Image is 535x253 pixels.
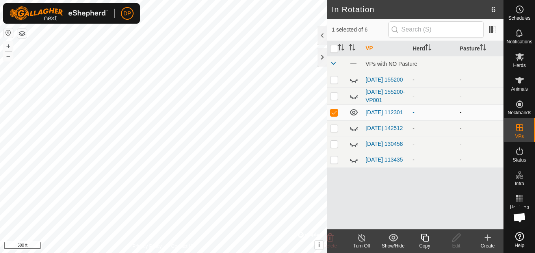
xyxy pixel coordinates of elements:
[515,181,524,186] span: Infra
[171,243,195,250] a: Contact Us
[123,9,131,18] span: DP
[412,156,453,164] div: -
[457,41,503,56] th: Pasture
[425,45,431,52] p-sorticon: Activate to sort
[508,16,530,20] span: Schedules
[318,242,320,248] span: i
[366,125,403,131] a: [DATE] 142512
[457,72,503,87] td: -
[508,206,531,229] div: Open chat
[515,243,524,248] span: Help
[4,52,13,61] button: –
[507,110,531,115] span: Neckbands
[366,76,403,83] a: [DATE] 155200
[362,41,409,56] th: VP
[412,76,453,84] div: -
[480,45,486,52] p-sorticon: Activate to sort
[17,29,27,38] button: Map Layers
[504,229,535,251] a: Help
[507,39,532,44] span: Notifications
[412,108,453,117] div: -
[457,104,503,120] td: -
[412,124,453,132] div: -
[511,87,528,91] span: Animals
[377,242,409,249] div: Show/Hide
[457,87,503,104] td: -
[9,6,108,20] img: Gallagher Logo
[513,63,526,68] span: Herds
[323,243,337,249] span: Delete
[332,26,388,34] span: 1 selected of 6
[457,120,503,136] td: -
[332,5,491,14] h2: In Rotation
[409,242,440,249] div: Copy
[132,243,162,250] a: Privacy Policy
[315,241,323,249] button: i
[338,45,344,52] p-sorticon: Activate to sort
[366,109,403,115] a: [DATE] 112301
[366,141,403,147] a: [DATE] 130458
[491,4,496,15] span: 6
[515,134,524,139] span: VPs
[366,61,500,67] div: VPs with NO Pasture
[349,45,355,52] p-sorticon: Activate to sort
[440,242,472,249] div: Edit
[472,242,503,249] div: Create
[457,152,503,167] td: -
[412,140,453,148] div: -
[4,28,13,38] button: Reset Map
[457,136,503,152] td: -
[513,158,526,162] span: Status
[4,41,13,51] button: +
[346,242,377,249] div: Turn Off
[388,21,484,38] input: Search (S)
[409,41,456,56] th: Herd
[366,89,405,103] a: [DATE] 155200-VP001
[366,156,403,163] a: [DATE] 113435
[412,92,453,100] div: -
[510,205,529,210] span: Heatmap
